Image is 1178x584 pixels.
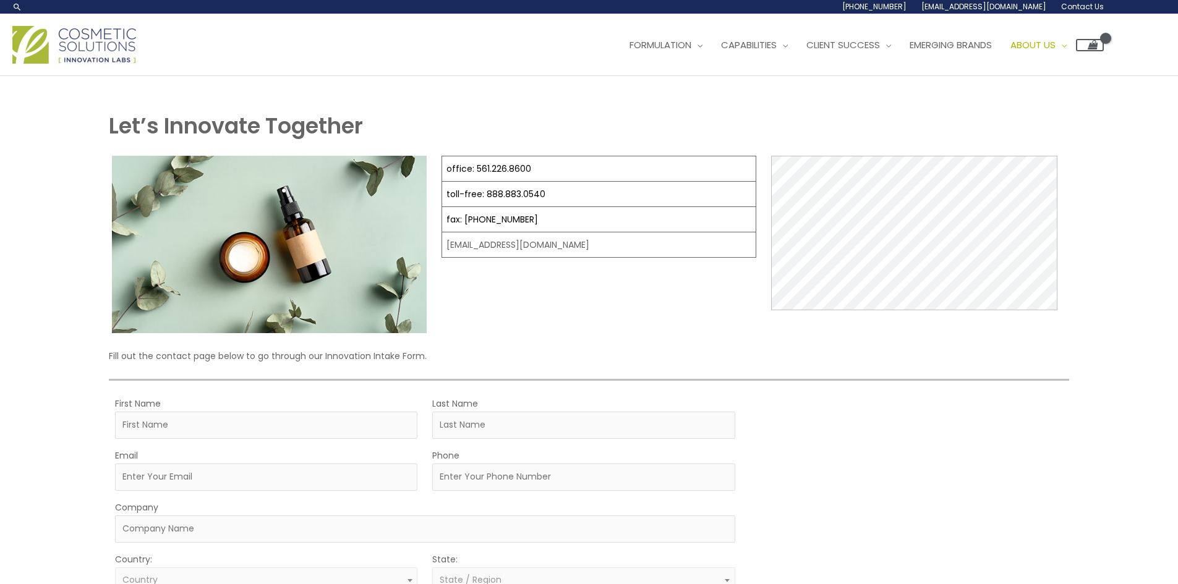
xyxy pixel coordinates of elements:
[12,26,136,64] img: Cosmetic Solutions Logo
[842,1,907,12] span: [PHONE_NUMBER]
[115,515,735,543] input: Company Name
[432,396,478,412] label: Last Name
[115,396,161,412] label: First Name
[630,38,691,51] span: Formulation
[1061,1,1104,12] span: Contact Us
[115,551,152,567] label: Country:
[900,27,1001,64] a: Emerging Brands
[432,447,459,463] label: Phone
[446,188,545,200] a: toll-free: 888.883.0540
[109,111,363,141] strong: Let’s Innovate Together
[910,38,992,51] span: Emerging Brands
[446,163,531,175] a: office: 561.226.8600
[442,232,756,258] td: [EMAIL_ADDRESS][DOMAIN_NAME]
[115,447,138,463] label: Email
[620,27,712,64] a: Formulation
[921,1,1046,12] span: [EMAIL_ADDRESS][DOMAIN_NAME]
[1001,27,1076,64] a: About Us
[115,412,417,439] input: First Name
[12,2,22,12] a: Search icon link
[712,27,797,64] a: Capabilities
[432,412,735,439] input: Last Name
[109,348,1069,364] p: Fill out the contact page below to go through our Innovation Intake Form.
[1076,39,1104,51] a: View Shopping Cart, empty
[432,551,458,567] label: State:
[446,213,538,226] a: fax: [PHONE_NUMBER]
[611,27,1104,64] nav: Site Navigation
[1010,38,1056,51] span: About Us
[112,156,427,333] img: Contact page image for private label skincare manufacturer Cosmetic solutions shows a skin care b...
[115,463,417,491] input: Enter Your Email
[806,38,880,51] span: Client Success
[721,38,777,51] span: Capabilities
[115,499,158,515] label: Company
[797,27,900,64] a: Client Success
[432,463,735,491] input: Enter Your Phone Number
